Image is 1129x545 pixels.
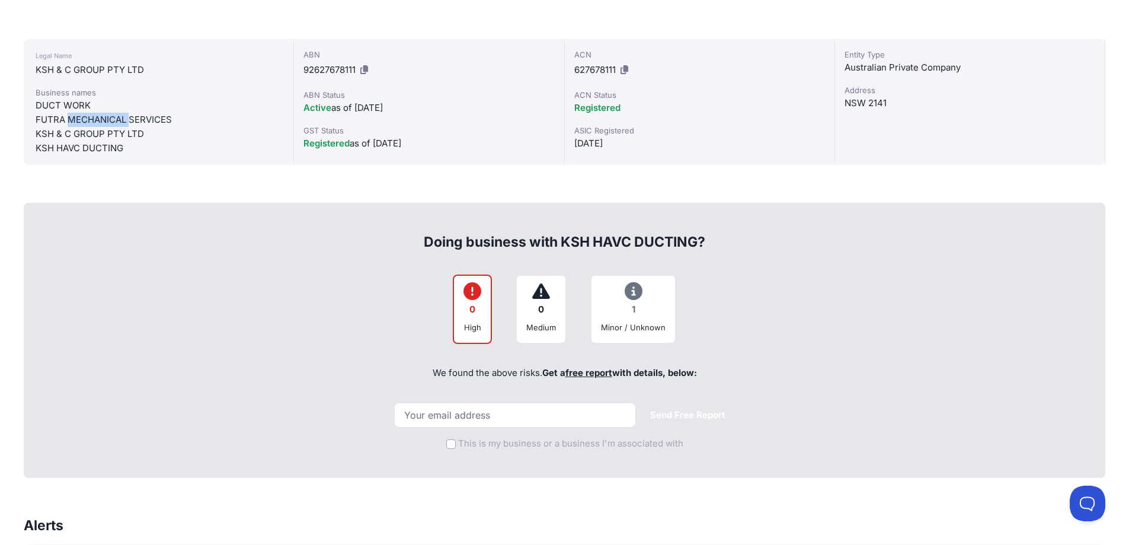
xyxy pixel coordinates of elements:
[37,353,1092,394] div: We found the above risks.
[37,213,1092,251] div: Doing business with KSH HAVC DUCTING?
[303,136,554,151] div: as of [DATE]
[303,138,350,149] span: Registered
[303,125,554,136] div: GST Status
[36,98,282,113] div: DUCT WORK
[641,404,735,427] button: Send Free Report
[303,101,554,115] div: as of [DATE]
[574,102,621,113] span: Registered
[463,321,481,333] div: High
[601,321,666,333] div: Minor / Unknown
[574,89,825,101] div: ACN Status
[601,298,666,321] div: 1
[845,84,1095,96] div: Address
[36,141,282,155] div: KSH HAVC DUCTING
[542,367,697,378] span: Get a with details, below:
[845,60,1095,75] div: Australian Private Company
[303,64,356,75] span: 92627678111
[574,136,825,151] div: [DATE]
[463,298,481,321] div: 0
[845,49,1095,60] div: Entity Type
[36,127,282,141] div: KSH & C GROUP PTY LTD
[36,113,282,127] div: FUTRA MECHANICAL SERVICES
[526,298,556,321] div: 0
[36,63,282,77] div: KSH & C GROUP PTY LTD
[574,49,825,60] div: ACN
[36,87,282,98] div: Business names
[574,125,825,136] div: ASIC Registered
[565,367,612,378] a: free report
[303,49,554,60] div: ABN
[303,89,554,101] div: ABN Status
[36,49,282,63] div: Legal Name
[303,102,331,113] span: Active
[574,64,616,75] span: 627678111
[24,516,63,535] h3: Alerts
[526,321,556,333] div: Medium
[845,96,1095,110] div: NSW 2141
[458,437,683,451] label: This is my business or a business I'm associated with
[1070,486,1105,521] iframe: Toggle Customer Support
[394,403,636,428] input: Your email address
